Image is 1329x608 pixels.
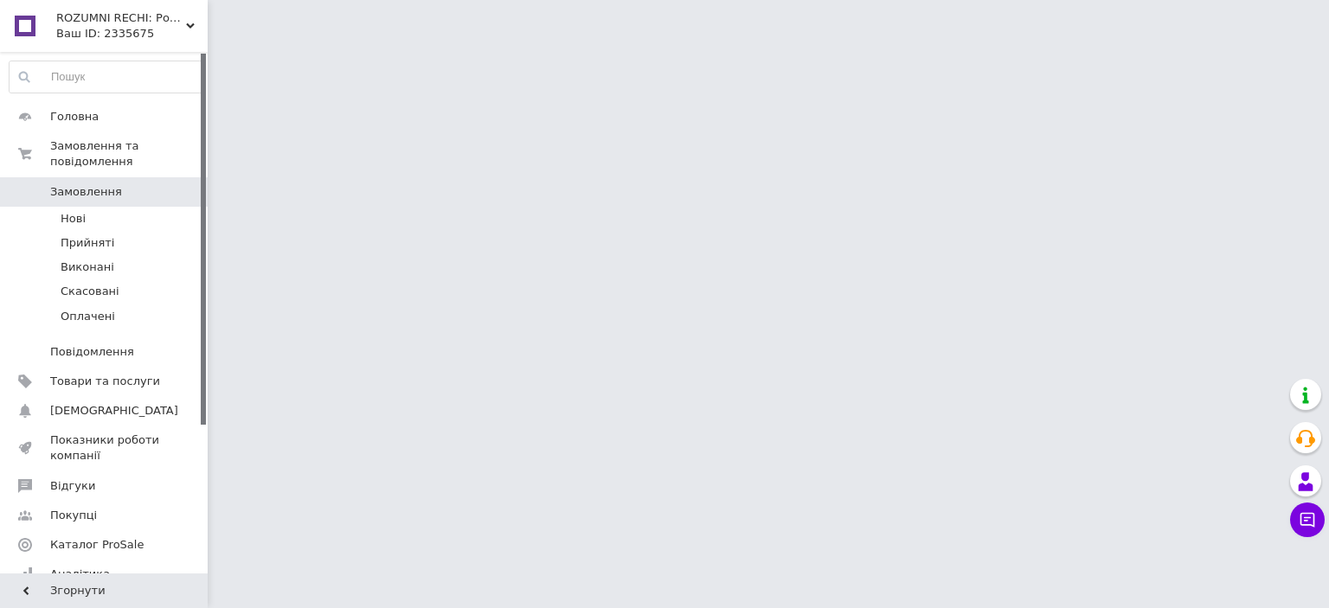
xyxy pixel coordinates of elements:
span: Нові [61,211,86,227]
span: [DEMOGRAPHIC_DATA] [50,403,178,419]
span: Прийняті [61,235,114,251]
span: Виконані [61,259,114,275]
span: ROZUMNI RECHI: Розумні речі всім до речі [56,10,186,26]
div: Ваш ID: 2335675 [56,26,208,42]
span: Головна [50,109,99,125]
button: Чат з покупцем [1290,502,1325,537]
span: Повідомлення [50,344,134,360]
span: Каталог ProSale [50,537,144,553]
span: Покупці [50,508,97,523]
span: Відгуки [50,478,95,494]
span: Замовлення [50,184,122,200]
span: Скасовані [61,284,119,299]
span: Аналітика [50,566,110,582]
input: Пошук [10,61,203,93]
span: Замовлення та повідомлення [50,138,208,170]
span: Товари та послуги [50,374,160,389]
span: Показники роботи компанії [50,432,160,464]
span: Оплачені [61,309,115,324]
